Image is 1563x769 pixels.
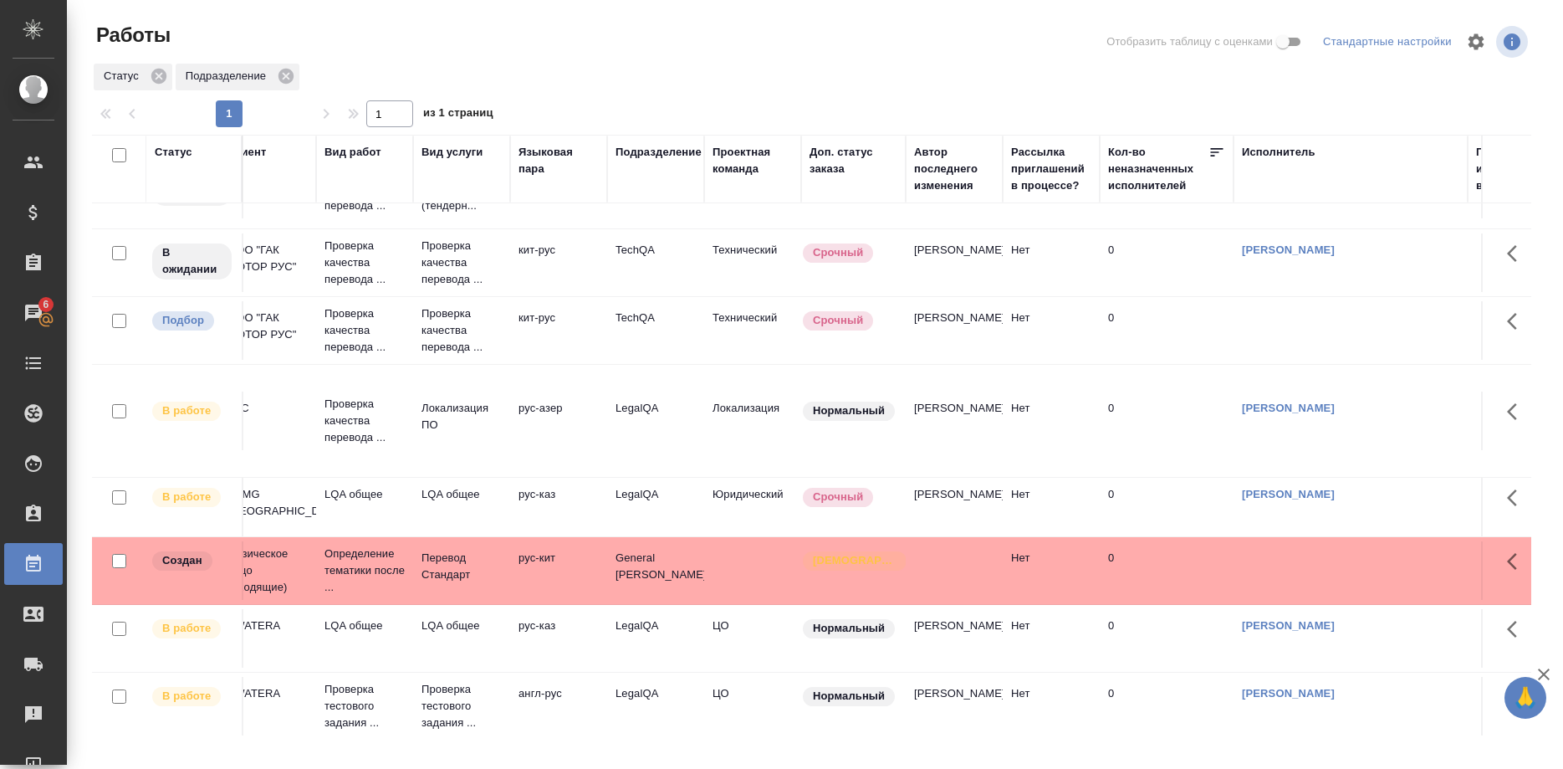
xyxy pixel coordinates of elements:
td: TechQA [607,233,704,292]
p: Срочный [813,312,863,329]
button: Здесь прячутся важные кнопки [1497,301,1537,341]
td: англ-рус [510,677,607,736]
div: Вид услуги [421,144,483,161]
button: 🙏 [1504,677,1546,719]
td: 0 [1100,541,1234,600]
button: Здесь прячутся важные кнопки [1497,392,1537,432]
p: Проверка качества перевода ... [421,305,502,356]
td: ЦО [704,677,801,736]
button: Здесь прячутся важные кнопки [1497,677,1537,717]
td: [PERSON_NAME] [906,301,1003,360]
p: LQA общее [421,486,502,503]
div: Исполнитель назначен, приступать к работе пока рано [151,242,233,281]
div: Автор последнего изменения [914,144,994,194]
p: В работе [162,489,211,505]
p: Определение тематики после ... [324,546,405,596]
td: [PERSON_NAME] [906,609,1003,668]
td: 0 [1100,677,1234,736]
td: LegalQA [607,392,704,450]
div: Языковая пара [518,144,599,177]
td: Юридический [704,478,801,536]
a: [PERSON_NAME] [1242,488,1335,500]
p: ООО "ГАК МОТОР РУС" [227,310,308,343]
button: Здесь прячутся важные кнопки [1497,609,1537,649]
p: Перевод Стандарт [421,550,502,583]
a: [PERSON_NAME] [1242,402,1335,414]
td: Нет [1003,478,1100,536]
div: Статус [155,144,192,161]
p: LQA общее [324,486,405,503]
p: Срочный [813,489,863,505]
td: 0 [1100,392,1234,450]
div: Подразделение [176,64,299,90]
div: Исполнитель выполняет работу [151,400,233,423]
span: 🙏 [1511,680,1540,715]
p: Проверка качества перевода ... [421,238,502,288]
p: AWATERA [227,618,308,634]
td: Технический [704,233,801,292]
button: Здесь прячутся важные кнопки [1497,541,1537,582]
p: Физическое лицо (Входящие) [227,546,308,596]
p: LQA общее [421,618,502,634]
span: Посмотреть информацию [1496,26,1531,58]
a: [PERSON_NAME] [1242,244,1335,256]
td: кит-рус [510,233,607,292]
div: Клиент [227,144,266,161]
p: В ожидании [162,244,222,278]
div: Вид работ [324,144,381,161]
div: Исполнитель выполняет работу [151,685,233,708]
td: 0 [1100,301,1234,360]
td: [PERSON_NAME] [906,392,1003,450]
td: Нет [1003,301,1100,360]
td: LegalQA [607,478,704,536]
td: Нет [1003,392,1100,450]
p: В работе [162,620,211,637]
td: рус-азер [510,392,607,450]
td: ЦО [704,609,801,668]
span: 6 [33,296,59,313]
p: Локализация ПО [421,400,502,433]
a: [PERSON_NAME] [1242,687,1335,700]
td: Нет [1003,677,1100,736]
td: LegalQA [607,677,704,736]
span: Настроить таблицу [1456,22,1496,62]
td: Нет [1003,233,1100,292]
td: Технический [704,301,801,360]
p: ООО "ГАК МОТОР РУС" [227,242,308,275]
td: Локализация [704,392,801,450]
p: Нормальный [813,688,885,705]
p: Срочный [813,244,863,261]
div: Подразделение [615,144,702,161]
td: 0 [1100,609,1234,668]
td: 0 [1100,233,1234,292]
p: Подбор [162,312,204,329]
div: Исполнитель выполняет работу [151,618,233,640]
span: Отобразить таблицу с оценками [1106,33,1273,50]
button: Здесь прячутся важные кнопки [1497,478,1537,518]
p: Создан [162,552,202,569]
div: split button [1319,29,1456,55]
p: Нормальный [813,620,885,637]
p: Проверка тестового задания ... [324,681,405,731]
div: Кол-во неназначенных исполнителей [1108,144,1208,194]
td: рус-каз [510,609,607,668]
td: Нет [1003,609,1100,668]
td: TechQA [607,301,704,360]
a: 6 [4,292,63,334]
span: Работы [92,22,171,49]
p: FTC [227,400,308,417]
td: рус-каз [510,478,607,536]
p: Проверка тестового задания ... [421,681,502,731]
span: из 1 страниц [423,103,493,127]
p: KPMG [GEOGRAPHIC_DATA] [227,486,308,520]
div: Рассылка приглашений в процессе? [1011,144,1091,194]
div: Заказ еще не согласован с клиентом, искать исполнителей рано [151,550,233,572]
div: Исполнитель [1242,144,1315,161]
p: Проверка качества перевода ... [324,396,405,446]
div: Проектная команда [713,144,793,177]
td: 0 [1100,478,1234,536]
p: Подразделение [186,68,272,85]
div: Статус [94,64,172,90]
div: Доп. статус заказа [810,144,897,177]
a: [PERSON_NAME] [1242,619,1335,632]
